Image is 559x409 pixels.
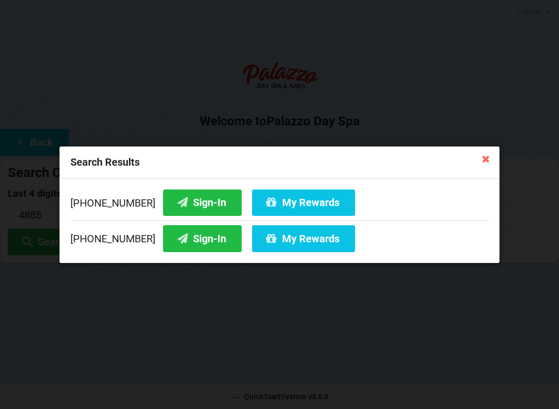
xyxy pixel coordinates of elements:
div: [PHONE_NUMBER] [70,189,489,220]
button: Sign-In [163,189,242,215]
button: My Rewards [252,225,355,252]
button: My Rewards [252,189,355,215]
button: Sign-In [163,225,242,252]
div: [PHONE_NUMBER] [70,220,489,252]
div: Search Results [60,147,499,179]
